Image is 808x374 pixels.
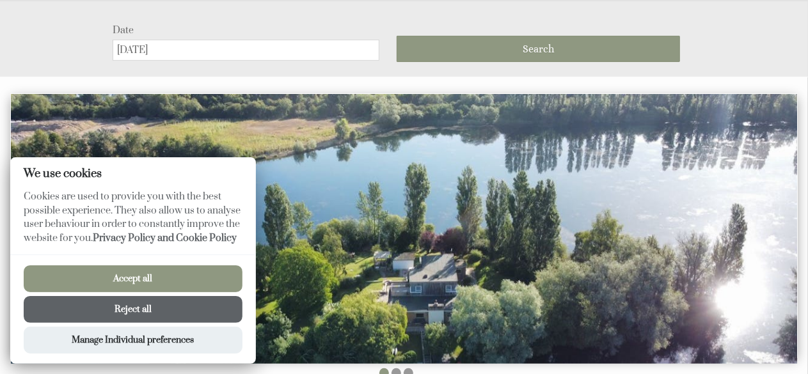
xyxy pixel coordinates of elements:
[24,327,242,354] button: Manage Individual preferences
[113,40,379,61] input: Arrival Date
[24,265,242,292] button: Accept all
[93,232,237,244] a: Privacy Policy and Cookie Policy
[10,190,256,254] p: Cookies are used to provide you with the best possible experience. They also allow us to analyse ...
[10,168,256,180] h2: We use cookies
[24,296,242,323] button: Reject all
[397,36,681,62] button: Search
[523,43,554,55] span: Search
[113,24,379,36] label: Date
